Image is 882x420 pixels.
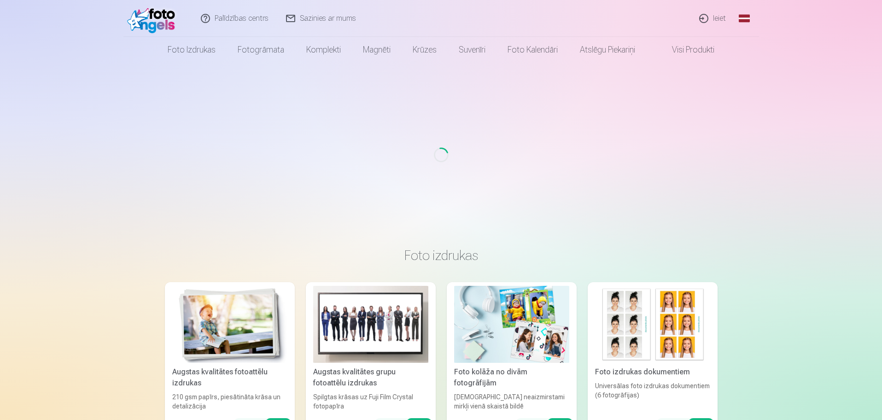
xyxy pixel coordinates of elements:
a: Foto izdrukas [157,37,227,63]
div: Spilgtas krāsas uz Fuji Film Crystal fotopapīra [310,392,432,411]
a: Fotogrāmata [227,37,295,63]
div: Augstas kvalitātes grupu fotoattēlu izdrukas [310,367,432,389]
a: Krūzes [402,37,448,63]
div: Universālas foto izdrukas dokumentiem (6 fotogrāfijas) [591,381,714,411]
img: Augstas kvalitātes fotoattēlu izdrukas [172,286,287,363]
div: Augstas kvalitātes fotoattēlu izdrukas [169,367,291,389]
h3: Foto izdrukas [172,247,710,264]
img: Augstas kvalitātes grupu fotoattēlu izdrukas [313,286,428,363]
a: Suvenīri [448,37,496,63]
div: 210 gsm papīrs, piesātināta krāsa un detalizācija [169,392,291,411]
div: Foto izdrukas dokumentiem [591,367,714,378]
img: /fa1 [127,4,180,33]
a: Komplekti [295,37,352,63]
a: Visi produkti [646,37,725,63]
img: Foto izdrukas dokumentiem [595,286,710,363]
div: Foto kolāža no divām fotogrāfijām [450,367,573,389]
a: Atslēgu piekariņi [569,37,646,63]
a: Magnēti [352,37,402,63]
img: Foto kolāža no divām fotogrāfijām [454,286,569,363]
a: Foto kalendāri [496,37,569,63]
div: [DEMOGRAPHIC_DATA] neaizmirstami mirkļi vienā skaistā bildē [450,392,573,411]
